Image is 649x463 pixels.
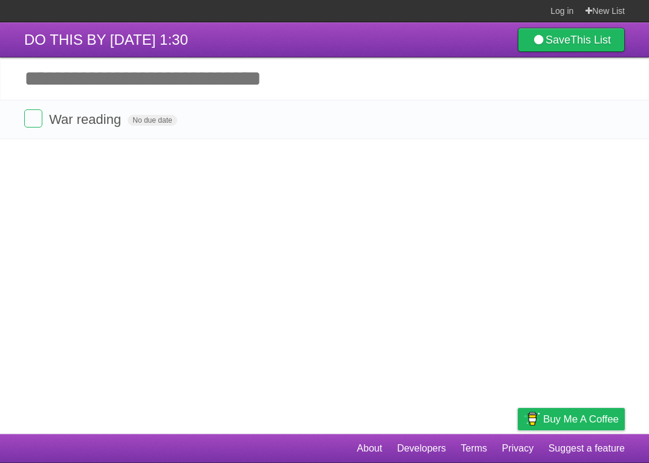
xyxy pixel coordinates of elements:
a: Suggest a feature [549,437,625,460]
a: Developers [397,437,446,460]
span: No due date [128,115,177,126]
a: SaveThis List [518,28,625,52]
a: Buy me a coffee [518,408,625,430]
a: About [357,437,382,460]
span: DO THIS BY [DATE] 1:30 [24,31,188,48]
a: Terms [461,437,488,460]
label: Done [24,109,42,128]
a: Privacy [502,437,533,460]
span: War reading [49,112,124,127]
b: This List [570,34,611,46]
img: Buy me a coffee [524,409,540,429]
span: Buy me a coffee [543,409,619,430]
